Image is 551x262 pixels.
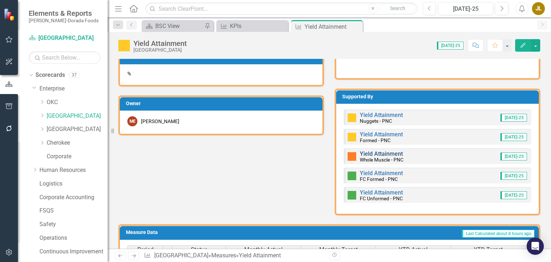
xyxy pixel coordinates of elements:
[39,207,108,215] a: FSQS
[532,2,545,15] button: JL
[342,94,535,99] h3: Supported By
[29,34,100,42] a: [GEOGRAPHIC_DATA]
[348,172,356,180] img: Above Target
[47,98,108,107] a: OKC
[500,114,527,122] span: [DATE]-25
[29,18,99,23] small: [PERSON_NAME]-Dorada Foods
[39,193,108,202] a: Corporate Accounting
[145,3,417,15] input: Search ClearPoint...
[360,112,403,118] a: Yield Attainment
[39,220,108,229] a: Safety
[47,125,108,134] a: [GEOGRAPHIC_DATA]
[360,157,404,163] small: Whole Muscle - PNC
[218,22,286,31] a: KPIs
[244,247,283,253] span: Monthly Actual
[527,238,544,255] div: Open Intercom Messenger
[69,72,80,78] div: 37
[360,131,403,138] a: Yield Attainment
[360,137,391,143] small: Formed - PNC
[474,247,503,253] span: YTD Target
[360,196,403,201] small: FC Unformed - PNC
[29,9,99,18] span: Elements & Reports
[360,150,403,157] a: Yield Attainment
[141,118,179,125] div: [PERSON_NAME]
[39,248,108,256] a: Continuous Improvement
[380,4,416,14] button: Search
[348,133,356,141] img: Caution
[127,71,131,76] span: %
[500,172,527,180] span: [DATE]-25
[360,176,398,182] small: FC Formed - PNC
[143,22,203,31] a: BSC View
[39,180,108,188] a: Logistics
[165,247,171,253] img: 8DAGhfEEPCf229AAAAAElFTkSuQmCC
[500,153,527,160] span: [DATE]-25
[191,247,207,253] span: Status
[144,252,324,260] div: » »
[319,247,358,253] span: Monthly Target
[500,191,527,199] span: [DATE]-25
[29,51,100,64] input: Search Below...
[437,42,463,50] span: [DATE]-25
[399,247,428,253] span: YTD Actual
[230,22,286,31] div: KPIs
[438,2,493,15] button: [DATE]-25
[127,116,137,126] div: ME
[133,47,187,53] div: [GEOGRAPHIC_DATA]
[126,230,250,235] h3: Measure Data
[47,153,108,161] a: Corporate
[211,252,236,259] a: Measures
[239,252,281,259] div: Yield Attainment
[118,40,130,51] img: Caution
[154,252,208,259] a: [GEOGRAPHIC_DATA]
[348,152,356,161] img: Warning
[47,139,108,147] a: Cherokee
[348,113,356,122] img: Caution
[39,85,108,93] a: Enterprise
[360,118,392,124] small: Nuggets - PNC
[360,170,403,177] a: Yield Attainment
[39,166,108,174] a: Human Resources
[360,189,403,196] a: Yield Attainment
[441,5,491,13] div: [DATE]-25
[305,22,361,31] div: Yield Attainment
[4,8,16,20] img: ClearPoint Strategy
[500,133,527,141] span: [DATE]-25
[39,234,108,242] a: Operations
[137,247,154,253] span: Period
[348,191,356,200] img: Above Target
[462,230,534,238] span: Last Calculated about 8 hours ago
[126,101,319,106] h3: Owner
[155,22,203,31] div: BSC View
[390,5,405,11] span: Search
[133,39,187,47] div: Yield Attainment
[47,112,108,120] a: [GEOGRAPHIC_DATA]
[36,71,65,79] a: Scorecards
